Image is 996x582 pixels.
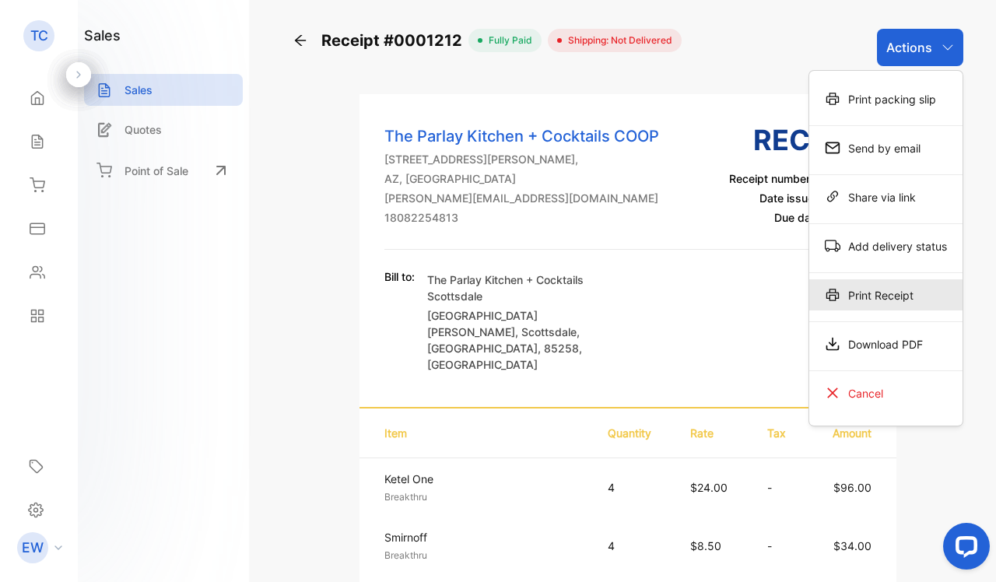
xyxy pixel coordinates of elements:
span: $8.50 [690,539,721,552]
iframe: LiveChat chat widget [931,517,996,582]
p: The Parlay Kitchen + Cocktails Scottsdale [427,272,606,304]
p: AZ, [GEOGRAPHIC_DATA] [384,170,659,187]
p: TC [30,26,48,46]
p: Breakthru [384,549,580,563]
p: - [767,479,791,496]
a: Quotes [84,114,243,145]
p: Quantity [608,425,659,441]
p: Smirnoff [384,529,580,545]
p: Ketel One [384,471,580,487]
span: $34.00 [833,539,871,552]
span: , Scottsdale [515,325,577,338]
span: $96.00 [833,481,871,494]
h3: Receipt [729,119,871,161]
p: [PERSON_NAME][EMAIL_ADDRESS][DOMAIN_NAME] [384,190,659,206]
p: - [767,538,791,554]
p: Quotes [124,121,162,138]
p: 4 [608,538,659,554]
div: Add delivery status [809,230,963,261]
div: Print Receipt [809,279,963,310]
h1: sales [84,25,121,46]
p: Amount [822,425,871,441]
a: Sales [84,74,243,106]
p: [STREET_ADDRESS][PERSON_NAME], [384,151,659,167]
span: $24.00 [690,481,728,494]
div: Send by email [809,132,963,163]
a: Point of Sale [84,153,243,188]
p: Bill to: [384,268,415,285]
button: Actions [877,29,963,66]
p: The Parlay Kitchen + Cocktails COOP [384,124,659,148]
p: 18082254813 [384,209,659,226]
span: [GEOGRAPHIC_DATA][PERSON_NAME] [427,309,538,338]
p: Breakthru [384,490,580,504]
span: Due date: [774,211,824,224]
span: Date issued: [759,191,824,205]
p: Point of Sale [124,163,188,179]
div: Cancel [809,377,963,408]
span: Receipt #0001212 [321,29,468,52]
div: Print packing slip [809,83,963,114]
span: fully paid [482,33,532,47]
p: EW [22,538,44,558]
div: Share via link [809,181,963,212]
p: 4 [608,479,659,496]
p: Item [384,425,577,441]
span: Shipping: Not Delivered [562,33,672,47]
p: Sales [124,82,153,98]
p: Actions [886,38,932,57]
span: , 85258 [538,342,579,355]
p: Tax [767,425,791,441]
p: Rate [690,425,735,441]
div: Download PDF [809,328,963,359]
span: Receipt number: [729,172,813,185]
